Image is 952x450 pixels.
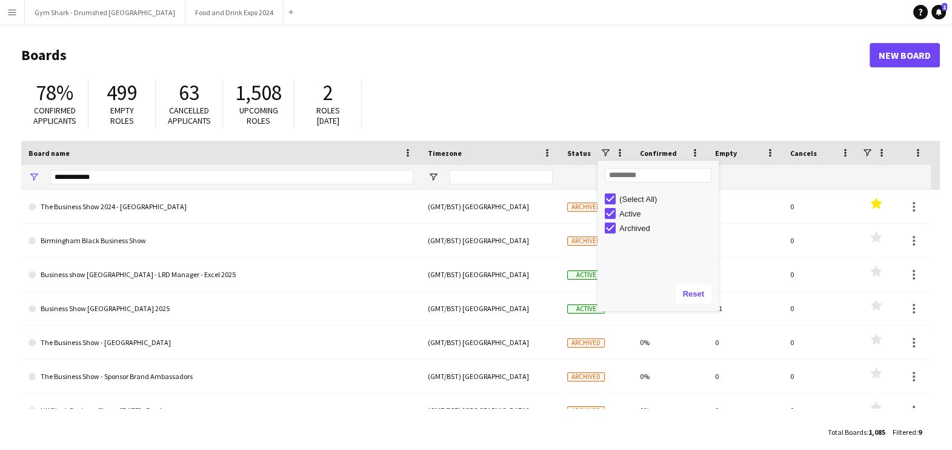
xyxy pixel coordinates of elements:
span: Filtered [893,428,916,437]
span: 63 [179,79,199,106]
span: Total Boards [828,428,867,437]
a: Birmingham Black Business Show [28,224,413,258]
span: Confirmed [640,149,677,158]
div: (GMT/BST) [GEOGRAPHIC_DATA] [421,360,560,393]
div: (Select All) [619,195,715,204]
span: Cancels [790,149,817,158]
span: 78% [36,79,73,106]
div: 0% [633,394,708,427]
a: 1 [931,5,946,19]
input: Board name Filter Input [50,170,413,184]
div: 11 [708,292,783,325]
h1: Boards [21,46,870,64]
span: Empty roles [110,105,134,126]
a: Business show [GEOGRAPHIC_DATA] - LRD Manager - Excel 2025 [28,258,413,292]
div: Archived [619,224,715,233]
div: (GMT/BST) [GEOGRAPHIC_DATA] [421,224,560,257]
span: Empty [715,149,737,158]
span: 9 [918,428,922,437]
div: : [828,420,885,444]
div: 0 [783,394,858,427]
div: 0 [708,360,783,393]
div: (GMT/BST) [GEOGRAPHIC_DATA] [421,292,560,325]
span: Status [567,149,591,158]
div: 0 [708,394,783,427]
span: Archived [567,372,605,381]
div: 0 [783,224,858,257]
div: 0 [783,360,858,393]
span: 1 [942,3,947,11]
span: 1,085 [868,428,885,437]
span: Confirmed applicants [33,105,76,126]
span: Upcoming roles [239,105,278,126]
div: Column Filter [597,161,719,311]
a: New Board [870,43,940,67]
a: The Business Show - [GEOGRAPHIC_DATA] [28,326,413,360]
div: (GMT/BST) [GEOGRAPHIC_DATA] [421,326,560,359]
button: Food and Drink Expo 2024 [185,1,284,24]
div: 0 [783,258,858,291]
span: Active [567,270,605,280]
div: (GMT/BST) [GEOGRAPHIC_DATA] [421,394,560,427]
div: Filter List [597,192,719,235]
span: Roles [DATE] [316,105,340,126]
span: 1,508 [235,79,282,106]
button: Reset [676,284,711,304]
div: Active [619,209,715,218]
div: 0% [633,326,708,359]
span: Archived [567,203,605,212]
span: 499 [107,79,138,106]
span: Archived [567,338,605,348]
div: 0 [708,326,783,359]
button: Open Filter Menu [28,172,39,183]
span: Board name [28,149,70,158]
button: Open Filter Menu [428,172,439,183]
div: 0 [783,190,858,223]
button: Gym Shark - Drumshed [GEOGRAPHIC_DATA] [25,1,185,24]
div: (GMT/BST) [GEOGRAPHIC_DATA] [421,190,560,223]
input: Search filter values [605,168,711,183]
a: Business Show [GEOGRAPHIC_DATA] 2025 [28,292,413,326]
div: 0 [708,190,783,223]
div: : [893,420,922,444]
a: UK Black Business Show - [DATE] - Excel [28,394,413,428]
input: Timezone Filter Input [450,170,553,184]
div: 0 [783,292,858,325]
div: 1 [708,258,783,291]
div: 0 [708,224,783,257]
div: 0% [633,360,708,393]
span: Active [567,304,605,314]
span: Archived [567,406,605,415]
span: Timezone [428,149,462,158]
span: Archived [567,237,605,246]
a: The Business Show 2024 - [GEOGRAPHIC_DATA] [28,190,413,224]
div: 0 [783,326,858,359]
a: The Business Show - Sponsor Brand Ambassadors [28,360,413,394]
span: 2 [323,79,333,106]
div: (GMT/BST) [GEOGRAPHIC_DATA] [421,258,560,291]
span: Cancelled applicants [168,105,211,126]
